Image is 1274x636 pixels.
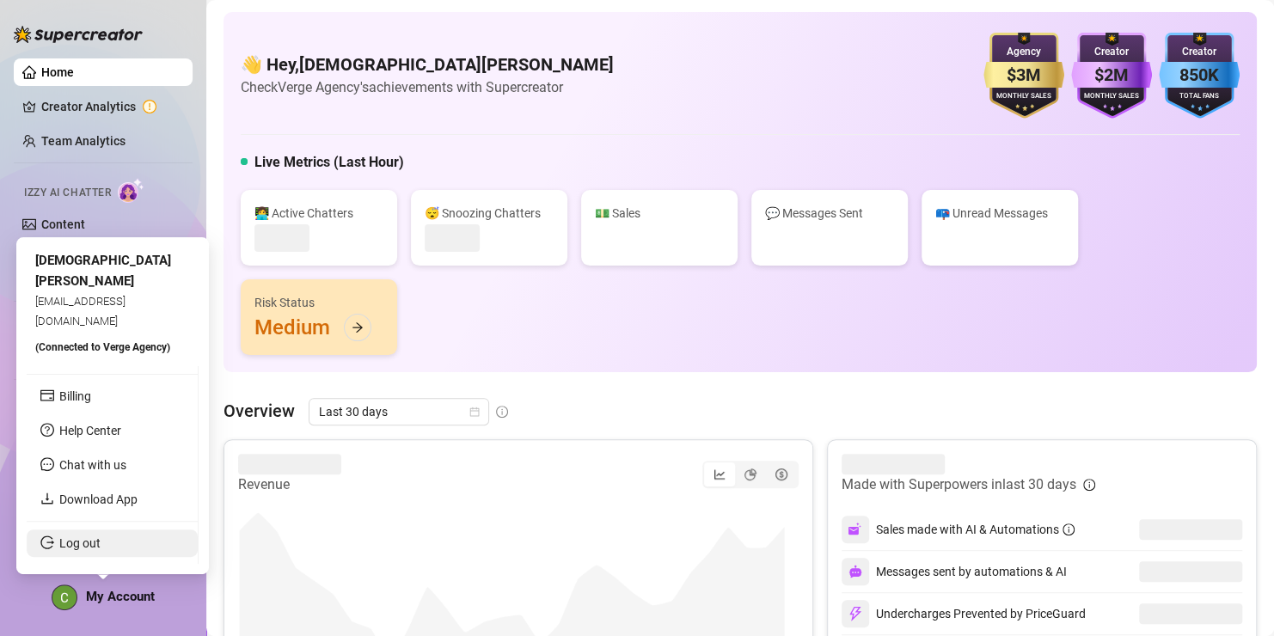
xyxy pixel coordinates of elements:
[59,458,126,472] span: Chat with us
[24,185,111,201] span: Izzy AI Chatter
[59,492,138,506] a: Download App
[238,474,341,495] article: Revenue
[59,389,91,403] a: Billing
[714,468,726,480] span: line-chart
[59,536,101,550] a: Log out
[41,93,179,120] a: Creator Analytics exclamation-circle
[744,468,756,480] span: pie-chart
[842,474,1076,495] article: Made with Superpowers in last 30 days
[254,293,383,312] div: Risk Status
[1083,479,1095,491] span: info-circle
[1159,33,1240,119] img: blue-badge-DgoSNQY1.svg
[41,65,74,79] a: Home
[40,457,54,471] span: message
[1159,91,1240,102] div: Total Fans
[35,295,126,327] span: [EMAIL_ADDRESS][DOMAIN_NAME]
[224,398,295,424] article: Overview
[848,522,863,537] img: svg%3e
[1063,523,1075,535] span: info-circle
[876,520,1075,539] div: Sales made with AI & Automations
[86,589,155,604] span: My Account
[469,407,480,417] span: calendar
[35,253,171,289] span: [DEMOGRAPHIC_DATA][PERSON_NAME]
[496,406,508,418] span: info-circle
[241,52,614,76] h4: 👋 Hey, [DEMOGRAPHIC_DATA][PERSON_NAME]
[27,382,198,410] li: Billing
[425,204,554,223] div: 😴 Snoozing Chatters
[319,399,479,425] span: Last 30 days
[1071,44,1152,60] div: Creator
[1071,62,1152,89] div: $2M
[241,76,614,98] article: Check Verge Agency's achievements with Supercreator
[14,26,143,43] img: logo-BBDzfeDw.svg
[842,600,1086,627] div: Undercharges Prevented by PriceGuard
[848,606,863,621] img: svg%3e
[52,585,77,609] img: AAcHTtdh9RHB9MSuWJdikDpIII1RkKZmrwkSVDepfUZd83p_=s96-c
[935,204,1064,223] div: 📪 Unread Messages
[118,178,144,203] img: AI Chatter
[842,558,1067,585] div: Messages sent by automations & AI
[1159,44,1240,60] div: Creator
[983,91,1064,102] div: Monthly Sales
[983,44,1064,60] div: Agency
[59,424,121,437] a: Help Center
[35,341,170,353] span: (Connected to Verge Agency )
[765,204,894,223] div: 💬 Messages Sent
[1071,91,1152,102] div: Monthly Sales
[983,33,1064,119] img: gold-badge-CigiZidd.svg
[848,565,862,578] img: svg%3e
[983,62,1064,89] div: $3M
[41,134,126,148] a: Team Analytics
[27,529,198,557] li: Log out
[254,204,383,223] div: 👩‍💻 Active Chatters
[775,468,787,480] span: dollar-circle
[352,321,364,333] span: arrow-right
[1071,33,1152,119] img: purple-badge-B9DA21FR.svg
[254,152,404,173] h5: Live Metrics (Last Hour)
[1159,62,1240,89] div: 850K
[41,217,85,231] a: Content
[702,461,799,488] div: segmented control
[595,204,724,223] div: 💵 Sales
